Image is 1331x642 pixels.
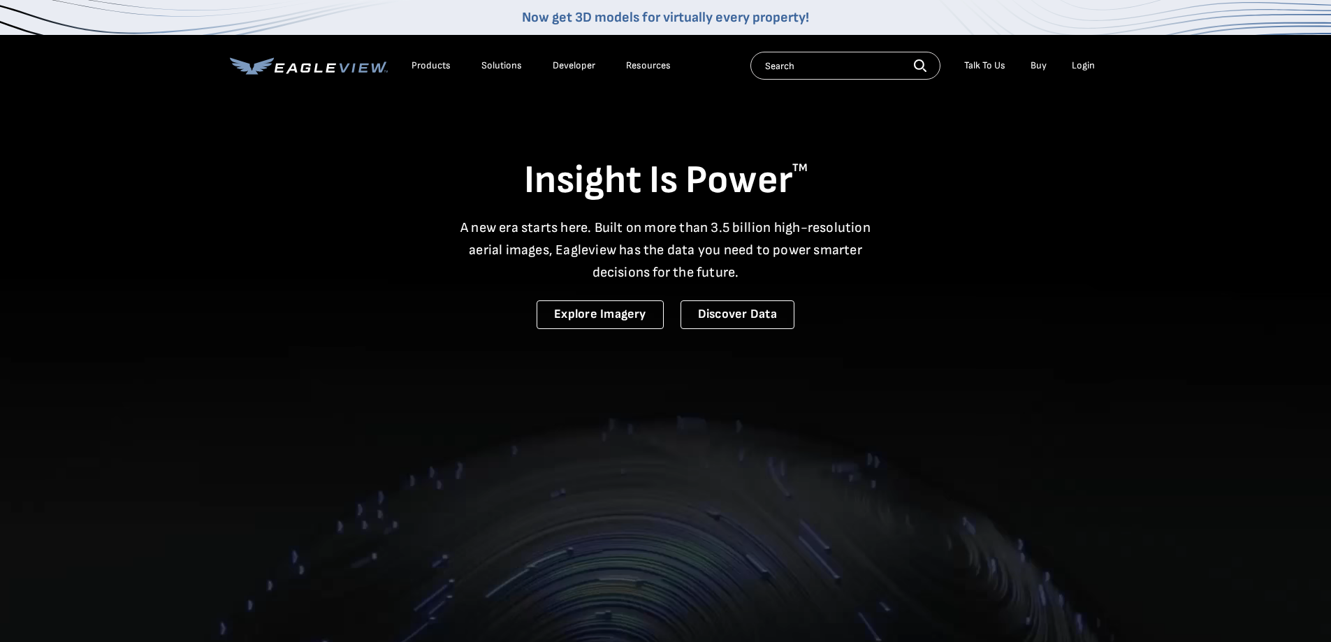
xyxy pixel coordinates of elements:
div: Solutions [481,59,522,72]
div: Login [1072,59,1095,72]
div: Products [412,59,451,72]
a: Developer [553,59,595,72]
div: Resources [626,59,671,72]
a: Now get 3D models for virtually every property! [522,9,809,26]
h1: Insight Is Power [230,156,1102,205]
div: Talk To Us [964,59,1005,72]
p: A new era starts here. Built on more than 3.5 billion high-resolution aerial images, Eagleview ha... [452,217,880,284]
a: Buy [1031,59,1047,72]
sup: TM [792,161,808,175]
a: Explore Imagery [537,300,664,329]
a: Discover Data [681,300,794,329]
input: Search [750,52,940,80]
